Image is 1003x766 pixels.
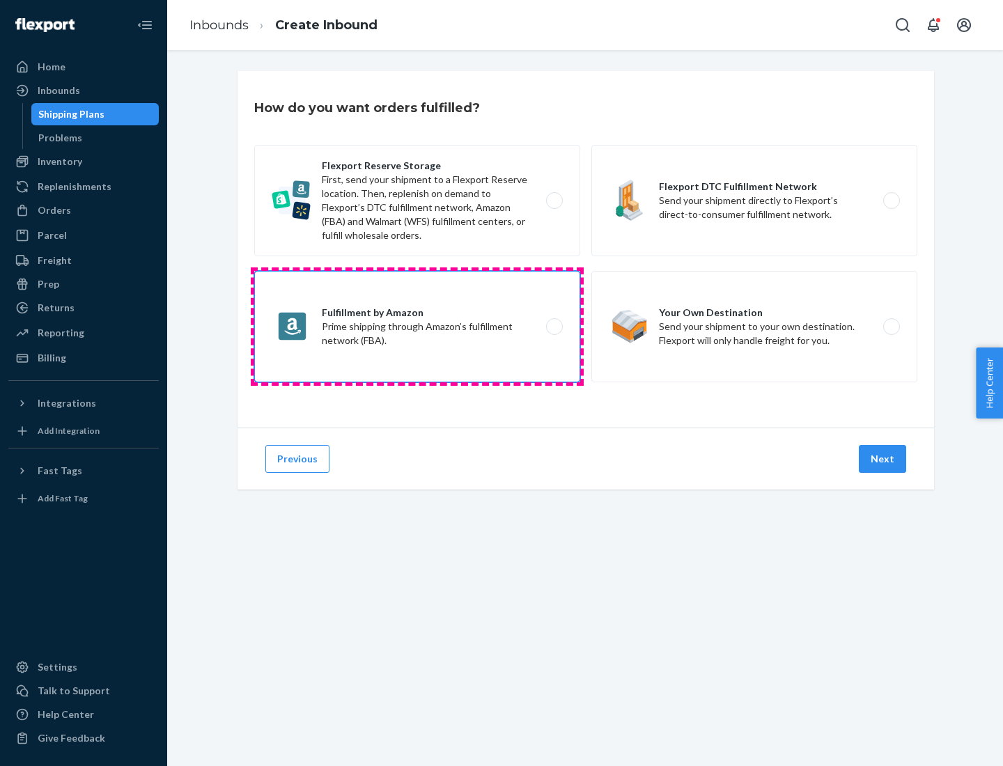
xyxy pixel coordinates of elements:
[265,445,329,473] button: Previous
[8,322,159,344] a: Reporting
[38,396,96,410] div: Integrations
[38,660,77,674] div: Settings
[254,99,480,117] h3: How do you want orders fulfilled?
[31,127,160,149] a: Problems
[8,656,159,678] a: Settings
[38,425,100,437] div: Add Integration
[8,273,159,295] a: Prep
[8,199,159,221] a: Orders
[8,680,159,702] a: Talk to Support
[38,731,105,745] div: Give Feedback
[38,180,111,194] div: Replenishments
[8,460,159,482] button: Fast Tags
[38,203,71,217] div: Orders
[8,79,159,102] a: Inbounds
[8,175,159,198] a: Replenishments
[38,60,65,74] div: Home
[38,84,80,97] div: Inbounds
[8,727,159,749] button: Give Feedback
[919,11,947,39] button: Open notifications
[38,684,110,698] div: Talk to Support
[8,420,159,442] a: Add Integration
[38,131,82,145] div: Problems
[859,445,906,473] button: Next
[8,347,159,369] a: Billing
[8,297,159,319] a: Returns
[8,487,159,510] a: Add Fast Tag
[31,103,160,125] a: Shipping Plans
[8,56,159,78] a: Home
[8,249,159,272] a: Freight
[889,11,917,39] button: Open Search Box
[38,155,82,169] div: Inventory
[38,228,67,242] div: Parcel
[38,326,84,340] div: Reporting
[976,347,1003,419] button: Help Center
[15,18,75,32] img: Flexport logo
[8,392,159,414] button: Integrations
[38,301,75,315] div: Returns
[189,17,249,33] a: Inbounds
[8,703,159,726] a: Help Center
[38,351,66,365] div: Billing
[38,253,72,267] div: Freight
[178,5,389,46] ol: breadcrumbs
[38,708,94,721] div: Help Center
[275,17,378,33] a: Create Inbound
[131,11,159,39] button: Close Navigation
[38,492,88,504] div: Add Fast Tag
[38,277,59,291] div: Prep
[950,11,978,39] button: Open account menu
[8,224,159,247] a: Parcel
[38,107,104,121] div: Shipping Plans
[38,464,82,478] div: Fast Tags
[8,150,159,173] a: Inventory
